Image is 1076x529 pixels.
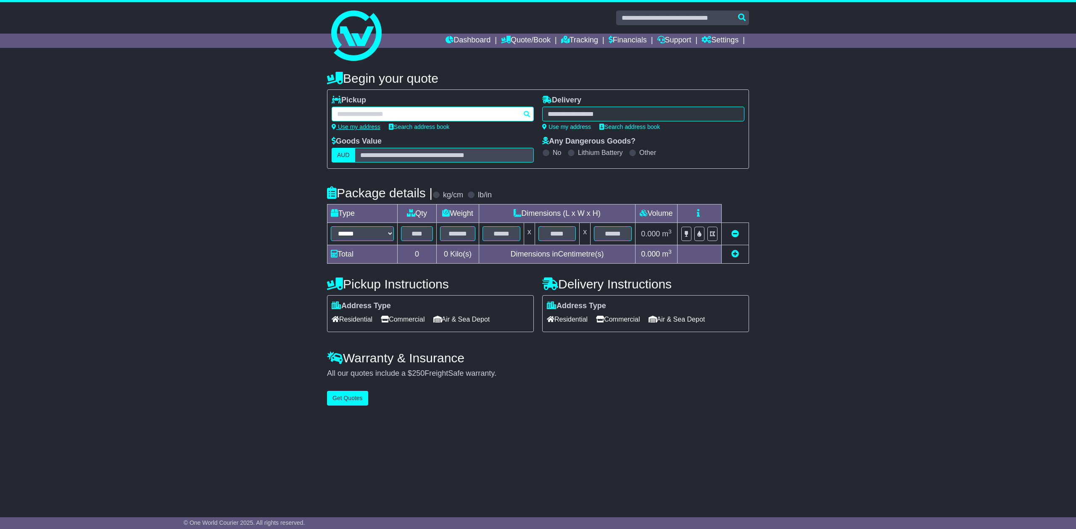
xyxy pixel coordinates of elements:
typeahead: Please provide city [332,107,534,121]
span: m [662,250,672,258]
sup: 3 [668,228,672,235]
td: Dimensions (L x W x H) [479,204,635,223]
a: Search address book [599,123,660,130]
a: Settings [702,34,738,48]
label: No [553,149,561,157]
a: Financials [609,34,647,48]
td: Type [327,204,398,223]
label: Delivery [542,96,581,105]
span: Residential [332,313,372,326]
td: x [580,223,591,245]
label: Other [639,149,656,157]
h4: Pickup Instructions [327,277,534,291]
label: AUD [332,148,355,162]
label: Goods Value [332,137,382,146]
a: Tracking [561,34,598,48]
span: Residential [547,313,588,326]
td: Qty [398,204,437,223]
a: Quote/Book [501,34,551,48]
span: Commercial [596,313,640,326]
a: Search address book [389,123,449,130]
td: x [524,223,535,245]
a: Use my address [542,123,591,130]
label: kg/cm [443,191,463,200]
span: Commercial [381,313,425,326]
span: 250 [412,369,425,377]
td: Kilo(s) [437,245,479,264]
label: lb/in [478,191,492,200]
label: Address Type [547,301,606,311]
td: Total [327,245,398,264]
span: 0 [444,250,448,258]
div: All our quotes include a $ FreightSafe warranty. [327,369,749,378]
label: Lithium Battery [578,149,623,157]
a: Use my address [332,123,380,130]
h4: Package details | [327,186,433,200]
span: Air & Sea Depot [433,313,490,326]
a: Support [657,34,691,48]
span: m [662,230,672,238]
label: Pickup [332,96,366,105]
td: 0 [398,245,437,264]
h4: Warranty & Insurance [327,351,749,365]
span: 0.000 [641,250,660,258]
sup: 3 [668,249,672,255]
a: Add new item [731,250,739,258]
h4: Begin your quote [327,71,749,85]
a: Dashboard [446,34,491,48]
td: Weight [437,204,479,223]
span: Air & Sea Depot [649,313,705,326]
button: Get Quotes [327,391,368,406]
label: Address Type [332,301,391,311]
td: Volume [635,204,677,223]
h4: Delivery Instructions [542,277,749,291]
td: Dimensions in Centimetre(s) [479,245,635,264]
a: Remove this item [731,230,739,238]
span: 0.000 [641,230,660,238]
label: Any Dangerous Goods? [542,137,636,146]
span: © One World Courier 2025. All rights reserved. [184,519,305,526]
